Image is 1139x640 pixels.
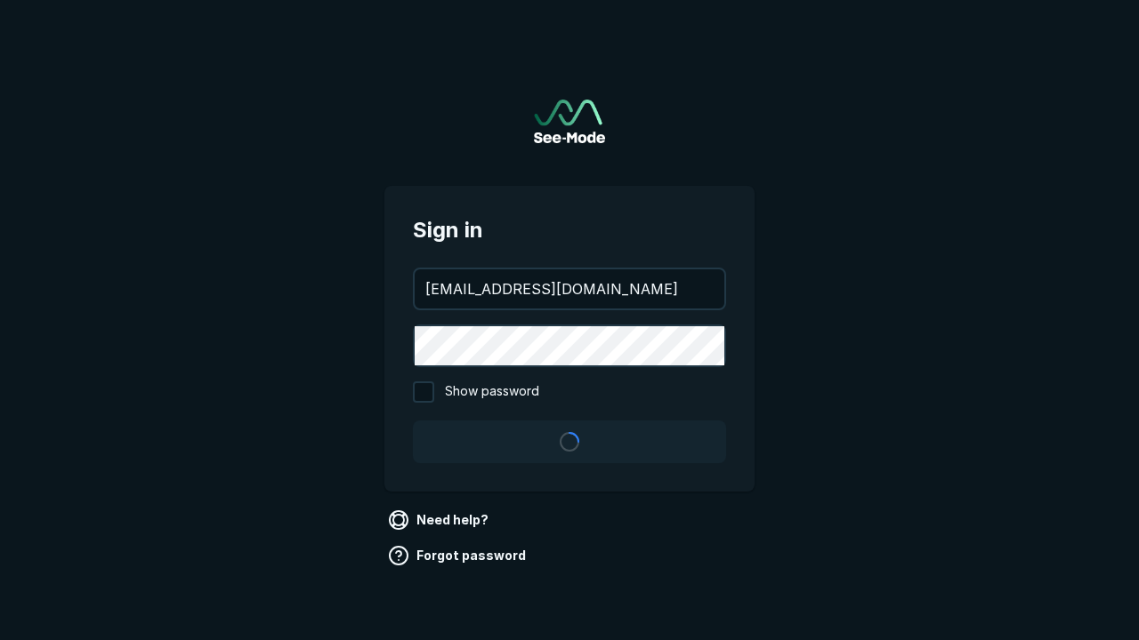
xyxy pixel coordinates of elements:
span: Sign in [413,214,726,246]
input: your@email.com [415,269,724,308]
a: Forgot password [384,541,533,570]
a: Go to sign in [534,100,605,143]
a: Need help? [384,506,496,534]
img: See-Mode Logo [534,100,605,143]
span: Show password [445,381,539,403]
